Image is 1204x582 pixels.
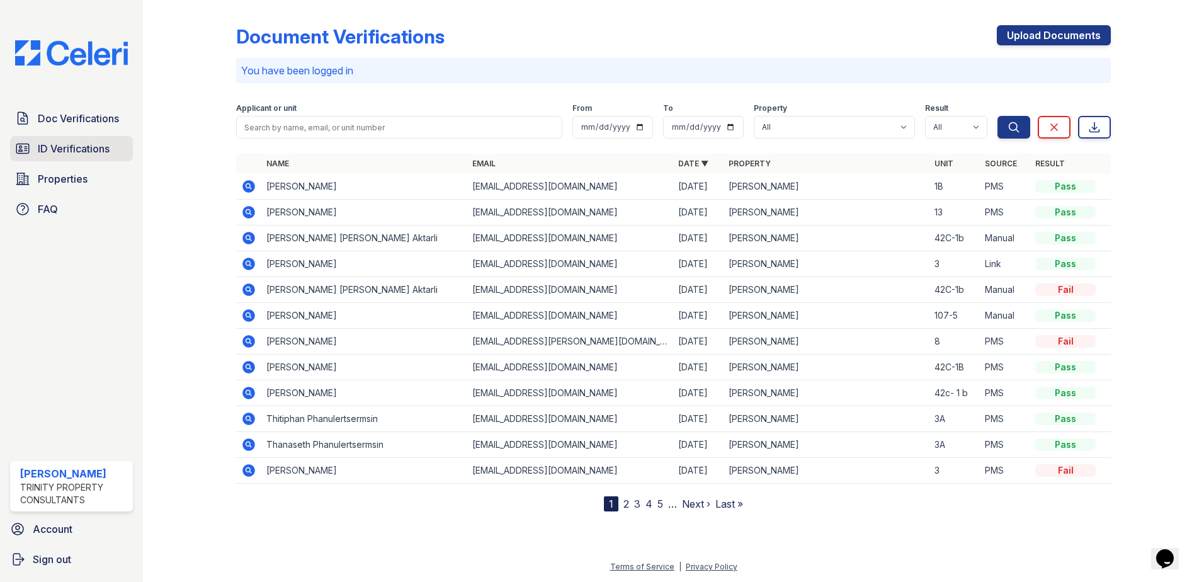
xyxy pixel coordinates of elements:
a: FAQ [10,197,133,222]
td: PMS [980,174,1030,200]
td: [PERSON_NAME] [724,380,929,406]
td: 8 [929,329,980,355]
div: Pass [1035,258,1096,270]
div: Pass [1035,206,1096,219]
td: [PERSON_NAME] [724,406,929,432]
a: Email [472,159,496,168]
td: PMS [980,406,1030,432]
td: [EMAIL_ADDRESS][DOMAIN_NAME] [467,277,673,303]
a: Account [5,516,138,542]
td: [DATE] [673,406,724,432]
a: 5 [657,498,663,510]
td: PMS [980,355,1030,380]
td: [PERSON_NAME] [PERSON_NAME] Aktarli [261,225,467,251]
td: [DATE] [673,355,724,380]
td: [DATE] [673,458,724,484]
td: [DATE] [673,303,724,329]
td: Thanaseth Phanulertsermsin [261,432,467,458]
span: FAQ [38,202,58,217]
a: Doc Verifications [10,106,133,131]
td: [EMAIL_ADDRESS][DOMAIN_NAME] [467,303,673,329]
a: Next › [682,498,710,510]
td: [EMAIL_ADDRESS][DOMAIN_NAME] [467,458,673,484]
iframe: chat widget [1151,532,1191,569]
label: Result [925,103,948,113]
td: [PERSON_NAME] [724,303,929,329]
td: [EMAIL_ADDRESS][DOMAIN_NAME] [467,200,673,225]
td: [EMAIL_ADDRESS][DOMAIN_NAME] [467,251,673,277]
div: 1 [604,496,618,511]
span: Doc Verifications [38,111,119,126]
td: Manual [980,225,1030,251]
span: … [668,496,677,511]
td: 42C-1b [929,225,980,251]
td: [DATE] [673,277,724,303]
div: Pass [1035,361,1096,374]
td: [PERSON_NAME] [724,200,929,225]
a: Source [985,159,1017,168]
td: 3 [929,251,980,277]
td: [PERSON_NAME] [724,174,929,200]
td: [PERSON_NAME] [261,174,467,200]
td: [PERSON_NAME] [724,355,929,380]
a: 4 [645,498,652,510]
span: Sign out [33,552,71,567]
a: 3 [634,498,640,510]
td: PMS [980,329,1030,355]
div: | [679,562,681,571]
div: Fail [1035,335,1096,348]
img: CE_Logo_Blue-a8612792a0a2168367f1c8372b55b34899dd931a85d93a1a3d3e32e68fde9ad4.png [5,40,138,66]
td: PMS [980,380,1030,406]
td: [EMAIL_ADDRESS][DOMAIN_NAME] [467,355,673,380]
td: [PERSON_NAME] [261,251,467,277]
td: [PERSON_NAME] [PERSON_NAME] Aktarli [261,277,467,303]
td: 1B [929,174,980,200]
button: Sign out [5,547,138,572]
td: [PERSON_NAME] [724,432,929,458]
div: Pass [1035,180,1096,193]
input: Search by name, email, or unit number [236,116,562,139]
label: To [663,103,673,113]
td: [PERSON_NAME] [724,251,929,277]
td: PMS [980,200,1030,225]
a: Properties [10,166,133,191]
div: [PERSON_NAME] [20,466,128,481]
td: [PERSON_NAME] [724,277,929,303]
td: Manual [980,277,1030,303]
p: You have been logged in [241,63,1106,78]
a: Property [729,159,771,168]
td: [EMAIL_ADDRESS][DOMAIN_NAME] [467,225,673,251]
td: 3A [929,432,980,458]
td: [PERSON_NAME] [261,458,467,484]
td: [EMAIL_ADDRESS][DOMAIN_NAME] [467,406,673,432]
td: [DATE] [673,432,724,458]
div: Pass [1035,438,1096,451]
td: 42C-1B [929,355,980,380]
td: [DATE] [673,174,724,200]
td: [PERSON_NAME] [261,380,467,406]
td: 3 [929,458,980,484]
div: Pass [1035,309,1096,322]
td: [PERSON_NAME] [724,225,929,251]
a: Date ▼ [678,159,708,168]
td: [EMAIL_ADDRESS][DOMAIN_NAME] [467,432,673,458]
td: Link [980,251,1030,277]
div: Trinity Property Consultants [20,481,128,506]
a: Last » [715,498,743,510]
td: [DATE] [673,225,724,251]
a: 2 [623,498,629,510]
a: Upload Documents [997,25,1111,45]
td: [PERSON_NAME] [724,458,929,484]
div: Fail [1035,464,1096,477]
td: PMS [980,458,1030,484]
td: [EMAIL_ADDRESS][PERSON_NAME][DOMAIN_NAME] [467,329,673,355]
td: 42c- 1 b [929,380,980,406]
div: Pass [1035,387,1096,399]
div: Document Verifications [236,25,445,48]
td: 107-5 [929,303,980,329]
div: Pass [1035,232,1096,244]
td: Manual [980,303,1030,329]
a: Name [266,159,289,168]
td: PMS [980,432,1030,458]
span: Properties [38,171,88,186]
